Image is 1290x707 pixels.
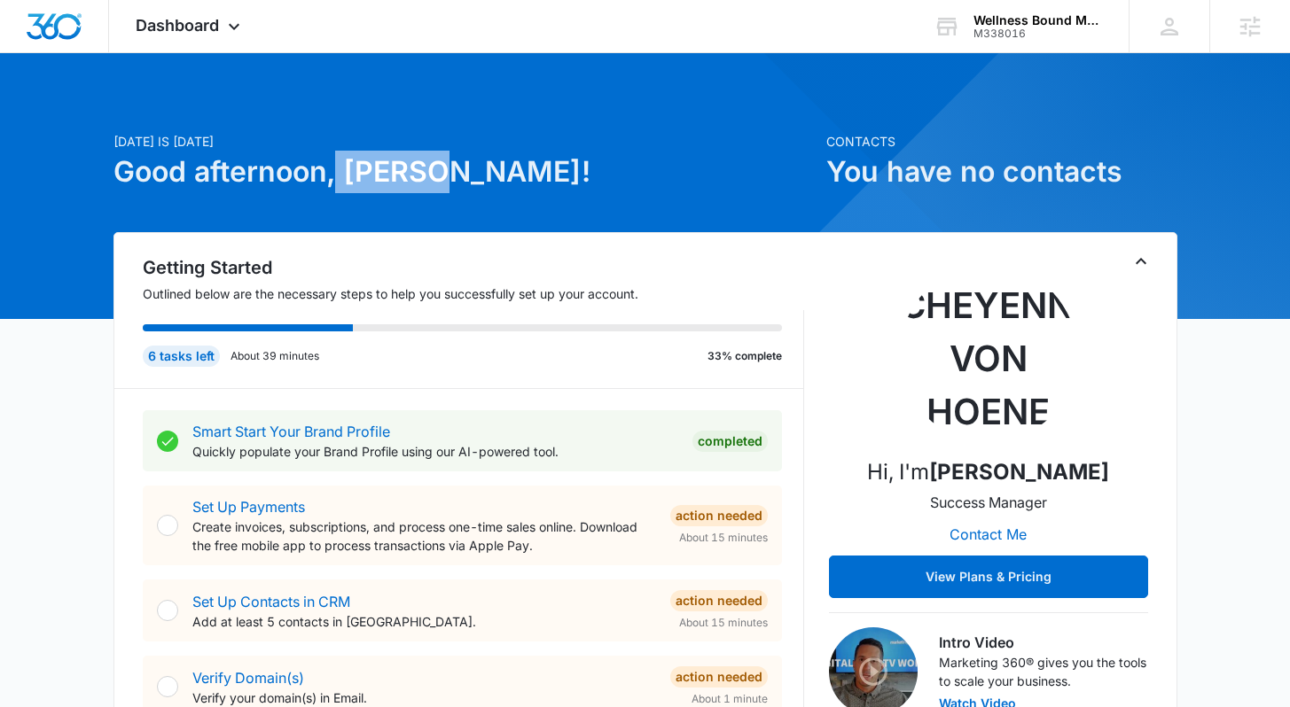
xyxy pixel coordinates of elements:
[192,612,656,631] p: Add at least 5 contacts in [GEOGRAPHIC_DATA].
[192,517,656,555] p: Create invoices, subscriptions, and process one-time sales online. Download the free mobile app t...
[143,346,220,367] div: 6 tasks left
[670,505,768,526] div: Action Needed
[192,498,305,516] a: Set Up Payments
[192,688,656,707] p: Verify your domain(s) in Email.
[829,555,1148,598] button: View Plans & Pricing
[973,13,1103,27] div: account name
[708,348,782,364] p: 33% complete
[939,632,1148,653] h3: Intro Video
[143,254,804,281] h2: Getting Started
[692,431,768,452] div: Completed
[670,666,768,688] div: Action Needed
[231,348,319,364] p: About 39 minutes
[192,423,390,440] a: Smart Start Your Brand Profile
[679,615,768,631] span: About 15 minutes
[136,16,219,35] span: Dashboard
[192,669,304,687] a: Verify Domain(s)
[1130,251,1152,272] button: Toggle Collapse
[692,691,768,707] span: About 1 minute
[939,653,1148,690] p: Marketing 360® gives you the tools to scale your business.
[930,492,1047,513] p: Success Manager
[192,442,678,461] p: Quickly populate your Brand Profile using our AI-powered tool.
[867,456,1109,488] p: Hi, I'm
[932,513,1044,555] button: Contact Me
[679,530,768,546] span: About 15 minutes
[192,593,350,610] a: Set Up Contacts in CRM
[143,284,804,303] p: Outlined below are the necessary steps to help you successfully set up your account.
[826,151,1177,193] h1: You have no contacts
[973,27,1103,40] div: account id
[670,590,768,611] div: Action Needed
[900,265,1077,442] img: Cheyenne von Hoene
[929,459,1109,485] strong: [PERSON_NAME]
[113,151,816,193] h1: Good afternoon, [PERSON_NAME]!
[826,132,1177,151] p: Contacts
[113,132,816,151] p: [DATE] is [DATE]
